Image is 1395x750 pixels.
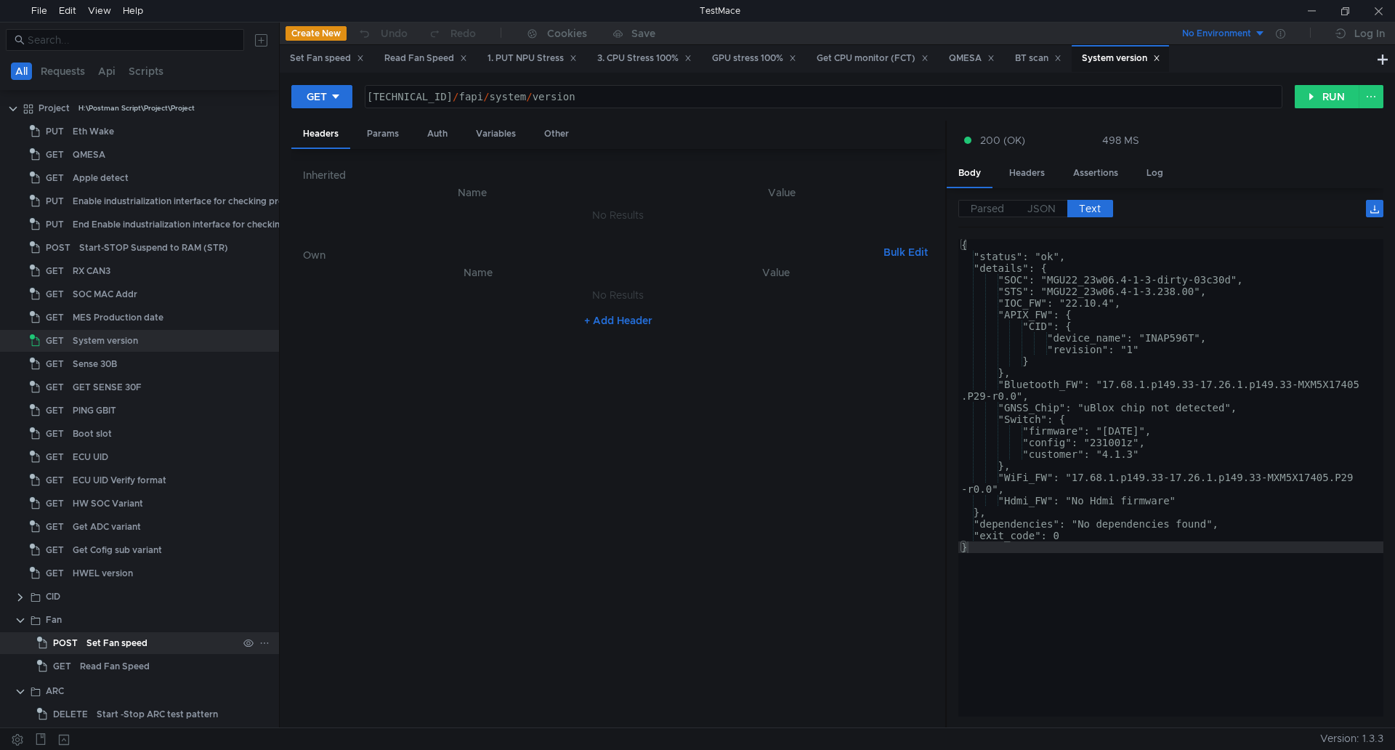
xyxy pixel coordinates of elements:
div: Redo [450,25,476,42]
th: Name [326,264,629,281]
button: RUN [1295,85,1359,108]
div: Get ADC variant [73,516,141,538]
div: Project [39,97,70,119]
button: Create New [286,26,347,41]
div: QMESA [949,51,995,66]
span: PUT [46,214,64,235]
button: GET [291,85,352,108]
button: Requests [36,62,89,80]
button: Bulk Edit [878,243,934,261]
span: GET [46,376,64,398]
span: JSON [1027,202,1056,215]
button: Api [94,62,120,80]
div: Other [533,121,581,148]
div: Headers [998,160,1056,187]
div: MES Production date [73,307,163,328]
span: GET [46,446,64,468]
div: Eth Wake [73,121,114,142]
div: Headers [291,121,350,149]
button: Redo [418,23,486,44]
div: Get Cofig sub variant [73,539,162,561]
div: Sense 30B [73,353,117,375]
span: POST [53,632,78,654]
div: Log [1135,160,1175,187]
nz-embed-empty: No Results [592,209,644,222]
span: GET [46,144,64,166]
div: ECU UID Verify format [73,469,166,491]
div: Get CPU monitor (FCT) [817,51,929,66]
div: ARC [46,680,64,702]
span: GET [46,539,64,561]
div: Boot slot [73,423,112,445]
span: GET [46,400,64,422]
span: POST [53,727,78,749]
span: GET [46,562,64,584]
span: 200 (OK) [980,132,1025,148]
div: QMESA [73,144,105,166]
div: 498 MS [1102,134,1139,147]
h6: Own [303,246,878,264]
div: Cookies [547,25,587,42]
div: No Environment [1182,27,1251,41]
div: 1. PUT NPU Stress [488,51,577,66]
div: CID [46,586,60,608]
div: GET SENSE 30F [73,376,142,398]
span: GET [46,307,64,328]
div: Auth [416,121,459,148]
div: HW SOC Variant [73,493,143,515]
span: POST [46,237,70,259]
div: System version [1082,51,1160,66]
th: Name [315,184,630,201]
div: 3. CPU Stress 100% [597,51,692,66]
span: GET [46,423,64,445]
div: System version [73,330,138,352]
div: RX CAN3 [73,260,110,282]
button: Undo [347,23,418,44]
span: DELETE [53,703,88,725]
div: Set Fan speed [86,632,147,654]
div: Body [947,160,992,188]
span: PUT [46,190,64,212]
div: HWEL version [73,562,133,584]
div: PING GBIT [73,400,116,422]
span: GET [46,260,64,282]
div: Read Fan Speed [384,51,467,66]
span: GET [46,167,64,189]
div: Undo [381,25,408,42]
div: Start-STOP Suspend to RAM (STR) [79,237,228,259]
button: No Environment [1165,22,1266,45]
div: GET [307,89,327,105]
div: SOC MAC Addr [73,283,137,305]
span: GET [46,283,64,305]
div: Params [355,121,411,148]
input: Search... [28,32,235,48]
div: Assertions [1062,160,1130,187]
div: Apple detect [73,167,129,189]
div: End Enable industrialization interface for checking protection [73,214,333,235]
div: Enable industrialization interface for checking protection [73,190,315,212]
div: Fan [46,609,62,631]
div: Log In [1354,25,1385,42]
div: Read Fan Speed [80,656,150,677]
nz-embed-empty: No Results [592,289,644,302]
div: Variables [464,121,527,148]
div: Save [631,28,655,39]
div: BT scan [1015,51,1062,66]
span: GET [46,330,64,352]
span: Parsed [971,202,1004,215]
div: GPU stress 100% [712,51,796,66]
th: Value [630,184,934,201]
span: GET [46,516,64,538]
span: Version: 1.3.3 [1320,728,1383,749]
button: All [11,62,32,80]
span: GET [46,353,64,375]
span: Text [1079,202,1101,215]
button: Scripts [124,62,168,80]
span: GET [53,656,71,677]
button: + Add Header [578,312,658,329]
div: ARC power on-off [86,727,162,749]
div: H:\Postman Script\Project\Project [78,97,195,119]
span: GET [46,493,64,515]
th: Value [629,264,922,281]
span: PUT [46,121,64,142]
